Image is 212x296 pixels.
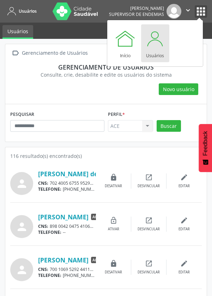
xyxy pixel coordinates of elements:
div: Desvincular [138,184,160,189]
div: 700 1069 5292 4411 131.199.936-11 [38,266,96,272]
span: CPF: [95,223,104,229]
button: Buscar [157,120,181,132]
a: [PERSON_NAME] [38,213,89,221]
i: edit [180,217,188,224]
span: TELEFONE: [38,229,61,235]
div: Ativar [108,227,119,232]
label: PESQUISAR [10,109,34,120]
button: Novo usuário [159,83,198,95]
i: edit [180,260,188,267]
div: Desvincular [138,227,160,232]
label: Perfil [108,109,125,120]
div: Editar [178,227,190,232]
i: open_in_new [145,217,153,224]
i: person [16,177,28,190]
i: lock [110,173,117,181]
span: CPF: [95,266,104,272]
i: lock [110,260,117,267]
button: Feedback - Mostrar pesquisa [199,124,212,172]
div: Consulte, crie, desabilite e edite os usuários do sistema [15,71,197,78]
div: [PHONE_NUMBER] [38,272,96,278]
div: Editar [178,184,190,189]
a: [PERSON_NAME] [38,256,89,264]
i: lock_open [110,217,117,224]
span: ACE [91,214,101,220]
i: open_in_new [145,260,153,267]
span: TELEFONE: [38,186,61,192]
i: open_in_new [145,173,153,181]
div: Desativar [105,184,122,189]
a: [PERSON_NAME] de [PERSON_NAME] [38,170,150,178]
div: Desvincular [138,270,160,275]
span: CPF: [95,180,104,186]
div: Gerenciamento de Usuários [20,48,89,58]
div: Gerenciamento de usuários [15,63,197,71]
div: 702 4005 6755 9529 137.811.576-79 [38,180,96,186]
span: TELEFONE: [38,272,61,278]
a:  Gerenciamento de Usuários [10,48,89,58]
span: Supervisor de Endemias [109,11,164,17]
div: -- [38,229,96,235]
span: CNS: [38,180,48,186]
i:  [10,48,20,58]
div: [PHONE_NUMBER] [38,186,96,192]
span: Usuários [19,8,37,14]
span: ACE [91,257,101,263]
div: [PERSON_NAME] [109,5,164,11]
a: Início [111,24,139,62]
span: Feedback [202,131,208,156]
i: person [16,220,28,233]
img: img [166,4,181,19]
div: 116 resultado(s) encontrado(s) [10,152,202,160]
i:  [184,6,192,14]
div: 898 0042 0475 4106 075.494.691-64 [38,223,96,229]
span: CNS: [38,266,48,272]
a: Usuários [2,25,33,39]
button: apps [195,5,207,18]
span: Novo usuário [163,85,194,93]
span: CNS: [38,223,48,229]
i: edit [180,173,188,181]
i: person [16,264,28,276]
a: Usuários [5,5,37,17]
button:  [181,4,195,19]
a: Usuários [141,24,169,62]
div: Editar [178,270,190,275]
div: Desativar [105,270,122,275]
